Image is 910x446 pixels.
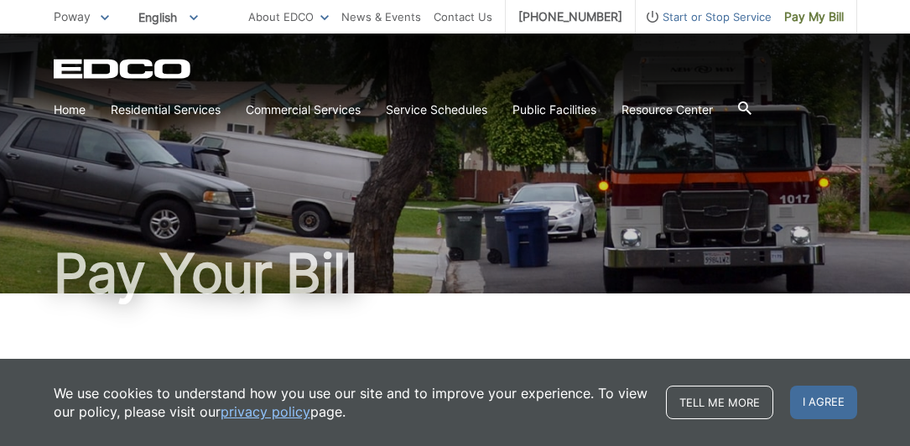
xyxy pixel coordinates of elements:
[248,8,329,26] a: About EDCO
[126,3,211,31] span: English
[221,402,310,421] a: privacy policy
[54,59,193,79] a: EDCD logo. Return to the homepage.
[512,101,596,119] a: Public Facilities
[54,101,86,119] a: Home
[54,246,857,300] h1: Pay Your Bill
[621,101,713,119] a: Resource Center
[54,384,649,421] p: We use cookies to understand how you use our site and to improve your experience. To view our pol...
[54,9,91,23] span: Poway
[341,8,421,26] a: News & Events
[246,101,361,119] a: Commercial Services
[666,386,773,419] a: Tell me more
[434,8,492,26] a: Contact Us
[790,386,857,419] span: I agree
[784,8,844,26] span: Pay My Bill
[111,101,221,119] a: Residential Services
[386,101,487,119] a: Service Schedules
